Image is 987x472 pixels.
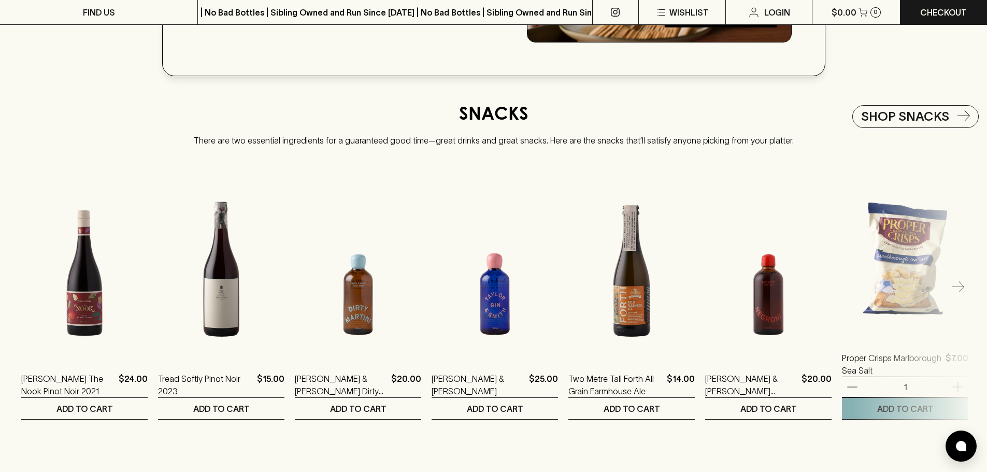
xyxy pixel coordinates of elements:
[56,403,113,415] p: ADD TO CART
[861,108,949,125] h5: SHOP SNACKS
[568,398,695,419] button: ADD TO CART
[852,105,979,128] a: SHOP SNACKS
[669,6,709,19] p: Wishlist
[295,373,387,397] a: [PERSON_NAME] & [PERSON_NAME] Dirty Martini Cocktail
[956,441,966,451] img: bubble-icon
[330,403,387,415] p: ADD TO CART
[432,398,558,419] button: ADD TO CART
[119,373,148,397] p: $24.00
[158,398,284,419] button: ADD TO CART
[920,6,967,19] p: Checkout
[842,398,968,419] button: ADD TO CART
[194,127,794,147] p: There are two essential ingredients for a guaranteed good time—great drinks and great snacks. Her...
[705,373,797,397] a: [PERSON_NAME] & [PERSON_NAME] [PERSON_NAME] Cocktail
[764,6,790,19] p: Login
[874,9,878,15] p: 0
[705,398,832,419] button: ADD TO CART
[946,352,968,377] p: $7.00
[432,373,525,397] a: [PERSON_NAME] & [PERSON_NAME]
[391,373,421,397] p: $20.00
[295,176,421,357] img: Taylor & Smith Dirty Martini Cocktail
[842,352,941,377] a: Proper Crisps Marlborough Sea Salt
[604,403,660,415] p: ADD TO CART
[21,398,148,419] button: ADD TO CART
[740,403,797,415] p: ADD TO CART
[21,373,115,397] a: [PERSON_NAME] The Nook Pinot Noir 2021
[705,176,832,357] img: Taylor & Smith Negroni Cocktail
[459,105,528,127] h4: SNACKS
[529,373,558,397] p: $25.00
[158,176,284,357] img: Tread Softly Pinot Noir 2023
[257,373,284,397] p: $15.00
[295,398,421,419] button: ADD TO CART
[877,403,934,415] p: ADD TO CART
[842,155,968,336] img: Proper Crisps Marlborough Sea Salt
[467,403,523,415] p: ADD TO CART
[802,373,832,397] p: $20.00
[158,373,253,397] a: Tread Softly Pinot Noir 2023
[568,373,663,397] a: Two Metre Tall Forth All Grain Farmhouse Ale
[193,403,250,415] p: ADD TO CART
[21,176,148,357] img: Buller The Nook Pinot Noir 2021
[568,176,695,357] img: Two Metre Tall Forth All Grain Farmhouse Ale
[667,373,695,397] p: $14.00
[893,381,918,393] p: 1
[832,6,856,19] p: $0.00
[83,6,115,19] p: FIND US
[432,176,558,357] img: Taylor & Smith Gin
